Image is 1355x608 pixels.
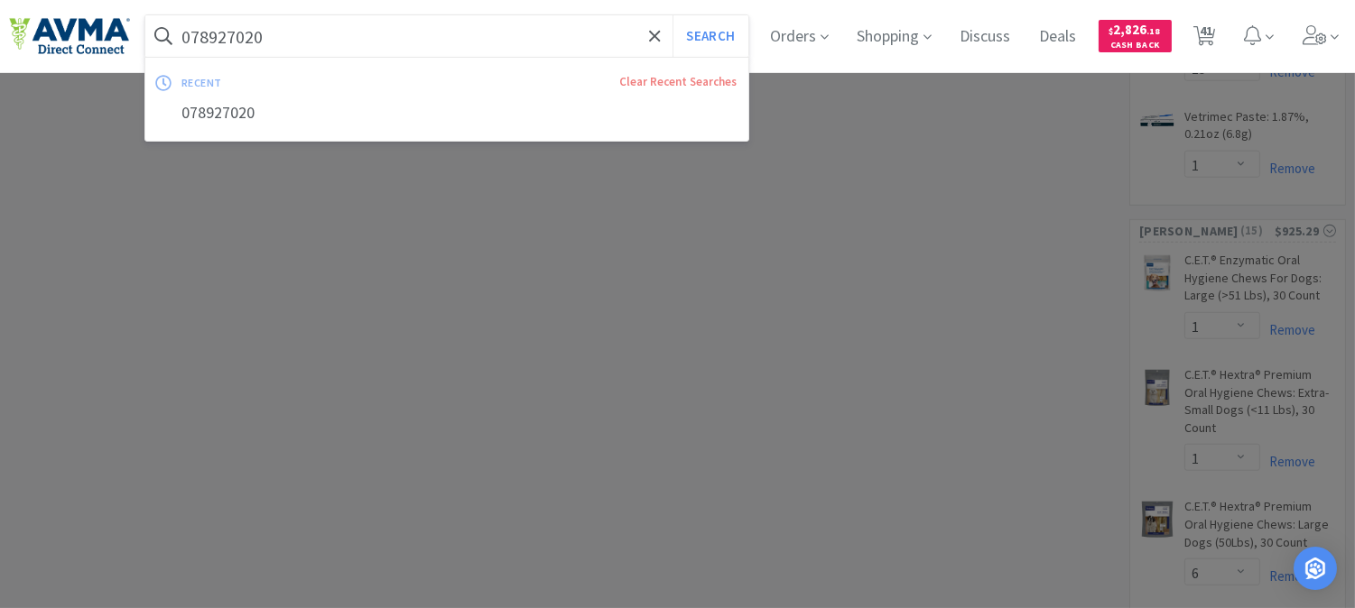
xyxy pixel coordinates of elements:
span: . 18 [1147,25,1161,37]
div: Open Intercom Messenger [1294,547,1337,590]
div: 078927020 [145,97,748,130]
button: Search [673,15,747,57]
a: $2,826.18Cash Back [1099,12,1172,60]
a: 41 [1186,31,1223,47]
a: Discuss [953,29,1018,45]
a: Clear Recent Searches [620,74,738,89]
span: 2,826 [1109,21,1161,38]
img: e4e33dab9f054f5782a47901c742baa9_102.png [9,17,130,55]
span: Cash Back [1109,41,1161,52]
span: $ [1109,25,1114,37]
a: Deals [1033,29,1084,45]
input: Search by item, sku, manufacturer, ingredient, size... [145,15,748,57]
div: recent [181,69,421,97]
